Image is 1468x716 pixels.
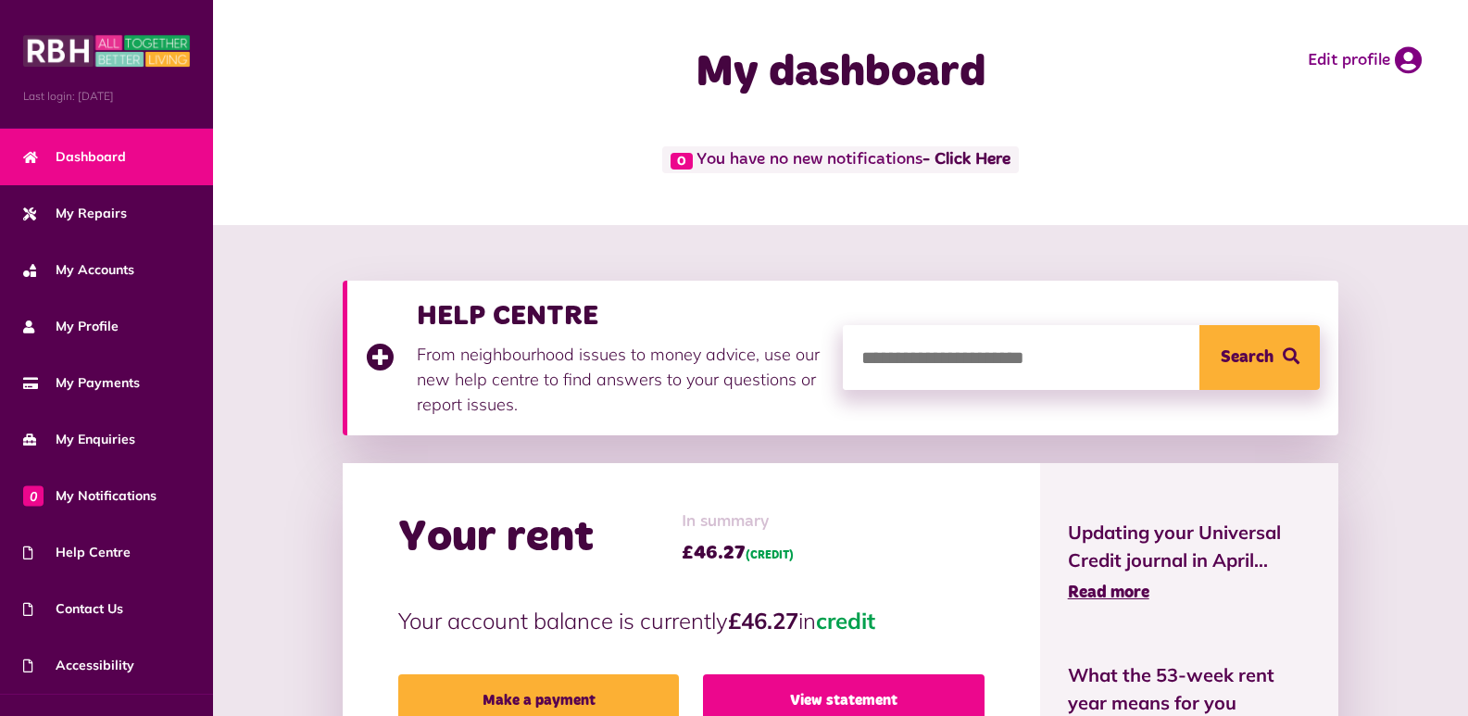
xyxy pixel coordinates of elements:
a: Updating your Universal Credit journal in April... Read more [1068,519,1311,606]
span: Updating your Universal Credit journal in April... [1068,519,1311,574]
span: My Enquiries [23,430,135,449]
span: My Notifications [23,486,157,506]
span: Search [1221,325,1274,390]
h2: Your rent [398,511,594,565]
span: Accessibility [23,656,134,675]
span: £46.27 [682,539,794,567]
button: Search [1199,325,1320,390]
p: Your account balance is currently in [398,604,985,637]
span: Read more [1068,584,1149,601]
h1: My dashboard [546,46,1136,100]
a: - Click Here [922,152,1010,169]
span: Contact Us [23,599,123,619]
img: MyRBH [23,32,190,69]
span: 0 [671,153,693,170]
span: You have no new notifications [662,146,1019,173]
span: Last login: [DATE] [23,88,190,105]
span: My Payments [23,373,140,393]
strong: £46.27 [728,607,798,634]
span: My Accounts [23,260,134,280]
p: From neighbourhood issues to money advice, use our new help centre to find answers to your questi... [417,342,824,417]
span: credit [816,607,875,634]
span: In summary [682,509,794,534]
h3: HELP CENTRE [417,299,824,333]
span: (CREDIT) [746,550,794,561]
span: My Repairs [23,204,127,223]
span: Help Centre [23,543,131,562]
span: Dashboard [23,147,126,167]
a: Edit profile [1308,46,1422,74]
span: 0 [23,485,44,506]
span: My Profile [23,317,119,336]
